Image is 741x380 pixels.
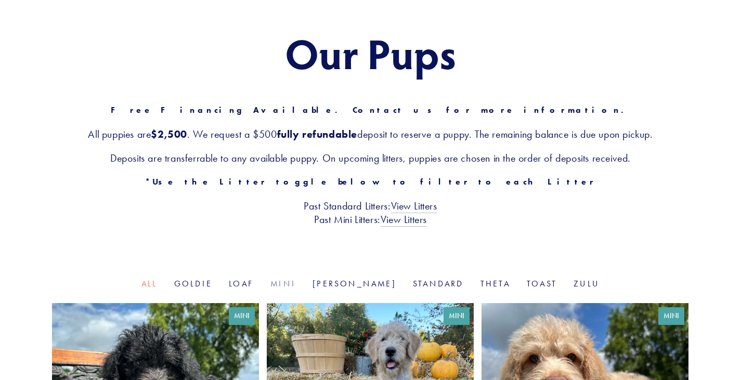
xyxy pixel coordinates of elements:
strong: *Use the Litter toggle below to filter to each Litter [145,177,596,187]
a: Loaf [229,279,254,289]
h3: All puppies are . We request a $500 deposit to reserve a puppy. The remaining balance is due upon... [52,127,689,141]
strong: $2,500 [151,128,187,140]
a: [PERSON_NAME] [313,279,396,289]
h3: Past Standard Litters: Past Mini Litters: [52,199,689,226]
h1: Our Pups [52,30,689,76]
a: Zulu [574,279,600,289]
a: Toast [527,279,557,289]
a: All [141,279,158,289]
a: Mini [270,279,296,289]
strong: Free Financing Available. Contact us for more information. [111,105,630,115]
h3: Deposits are transferrable to any available puppy. On upcoming litters, puppies are chosen in the... [52,151,689,165]
a: View Litters [391,200,437,213]
a: Theta [480,279,510,289]
a: Standard [413,279,464,289]
strong: fully refundable [277,128,358,140]
a: View Litters [381,213,427,227]
a: Goldie [174,279,212,289]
